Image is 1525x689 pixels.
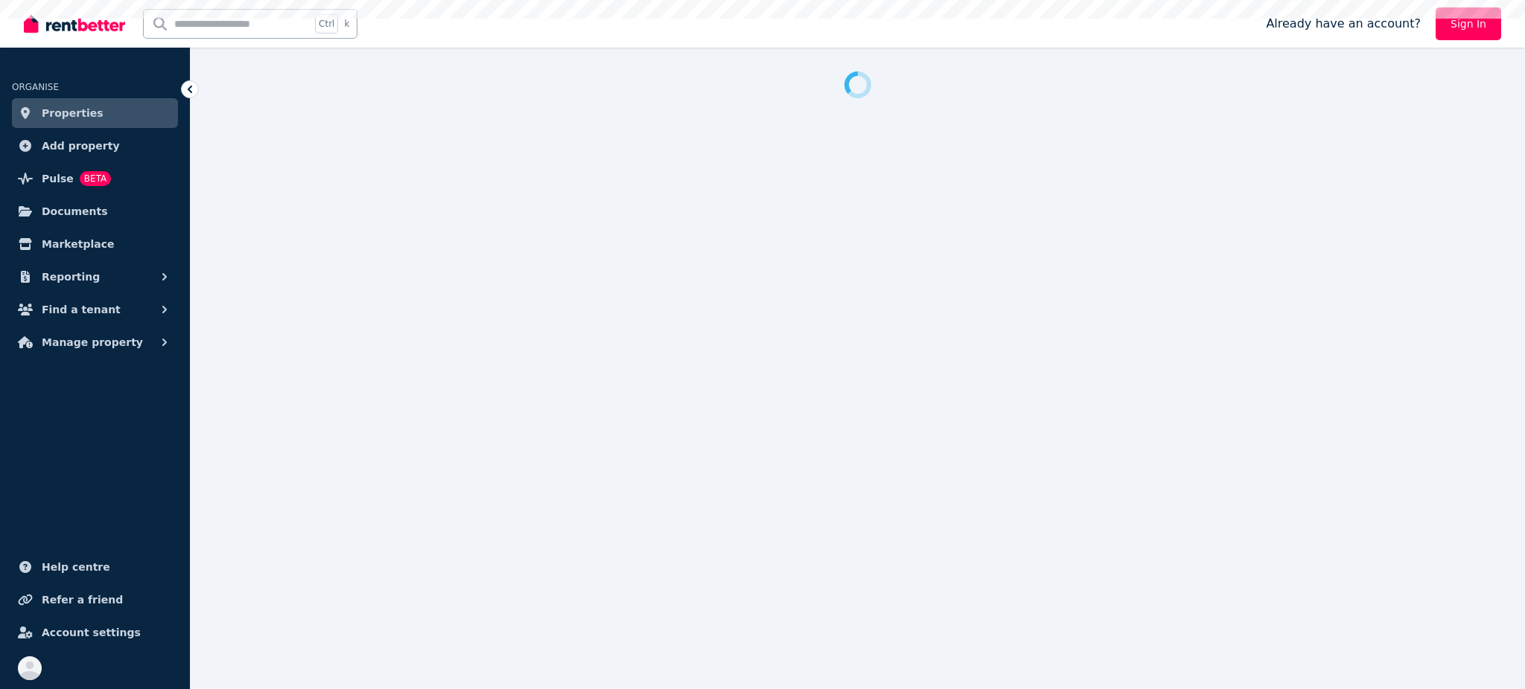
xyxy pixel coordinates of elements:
a: Marketplace [12,229,178,259]
span: Reporting [42,268,100,286]
span: Refer a friend [42,591,123,609]
span: k [344,18,349,30]
a: Documents [12,196,178,226]
img: RentBetter [24,13,125,35]
a: Help centre [12,552,178,582]
span: Properties [42,104,104,122]
a: Refer a friend [12,585,178,615]
span: Find a tenant [42,301,121,318]
span: Pulse [42,170,74,188]
button: Find a tenant [12,295,178,324]
a: Add property [12,131,178,161]
span: Add property [42,137,120,155]
span: Ctrl [315,14,338,33]
span: Documents [42,202,108,220]
a: Sign In [1436,7,1501,40]
span: Help centre [42,558,110,576]
a: PulseBETA [12,164,178,193]
span: Account settings [42,624,141,641]
span: BETA [80,171,111,186]
a: Account settings [12,618,178,647]
span: Already have an account? [1266,15,1421,33]
button: Reporting [12,262,178,292]
a: Properties [12,98,178,128]
span: ORGANISE [12,82,59,92]
span: Marketplace [42,235,114,253]
button: Manage property [12,327,178,357]
span: Manage property [42,333,143,351]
